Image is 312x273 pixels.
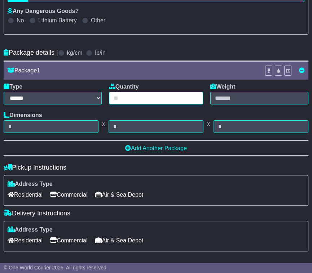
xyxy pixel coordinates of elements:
label: No [17,17,24,24]
span: 1 [37,67,40,73]
label: Dimensions [4,112,42,118]
label: Address Type [8,226,53,233]
a: Add Another Package [125,145,187,151]
span: Air & Sea Depot [95,189,144,200]
span: © One World Courier 2025. All rights reserved. [4,265,108,270]
label: Quantity [109,83,139,90]
h4: Pickup Instructions [4,164,308,171]
label: lb/in [95,49,105,56]
span: Air & Sea Depot [95,235,144,246]
label: Any Dangerous Goods? [8,8,79,14]
span: Residential [8,189,43,200]
span: Residential [8,235,43,246]
span: x [203,120,214,127]
span: Commercial [50,235,87,246]
span: x [98,120,109,127]
div: Package [4,67,261,74]
label: Address Type [8,180,53,187]
label: kg/cm [67,49,83,56]
h4: Delivery Instructions [4,210,308,217]
label: Type [4,83,22,90]
label: Lithium Battery [38,17,77,24]
h4: Package details | [4,49,58,57]
label: Weight [210,83,235,90]
label: Other [91,17,105,24]
a: Remove this item [299,67,305,73]
span: Commercial [50,189,87,200]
